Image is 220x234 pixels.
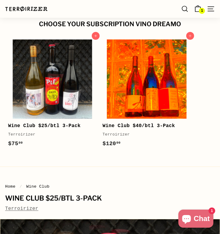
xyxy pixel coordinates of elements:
span: / [18,184,24,189]
b: Wine Club $25/btl 3-Pack [8,123,81,129]
a: Home [5,184,15,189]
span: Wine Club [26,184,49,189]
h2: Choose your subscription vino dreamo [5,21,215,28]
div: Terroirizer [8,132,93,138]
sup: 00 [116,141,121,145]
span: $120 [103,141,121,147]
inbox-online-store-chat: Shopify online store chat [177,210,215,229]
h1: Wine Club $25/btl 3-Pack [5,195,215,202]
a: Terroirizer [5,206,38,211]
a: Wine Club $40/btl 3-Pack Terroirizer [103,35,191,151]
a: Wine Club $25/btl 3-Pack Terroirizer [8,35,97,151]
b: Wine Club $40/btl 3-Pack [103,123,175,129]
span: $75 [8,141,23,147]
sup: 00 [19,141,23,145]
div: Terroirizer [103,132,187,138]
span: 1 [201,9,203,13]
nav: breadcrumbs [5,183,215,190]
